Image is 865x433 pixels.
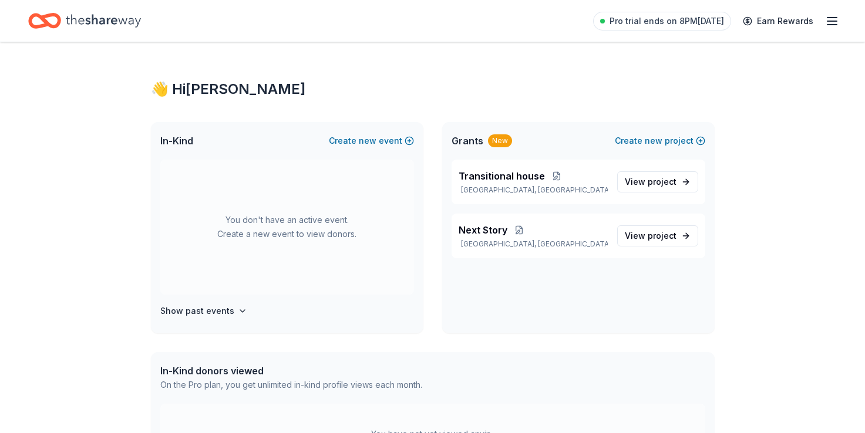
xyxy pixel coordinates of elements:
span: In-Kind [160,134,193,148]
div: 👋 Hi [PERSON_NAME] [151,80,715,99]
button: Createnewevent [329,134,414,148]
h4: Show past events [160,304,234,318]
button: Show past events [160,304,247,318]
div: You don't have an active event. Create a new event to view donors. [160,160,414,295]
a: View project [617,171,698,192]
span: project [648,231,676,241]
span: project [648,177,676,187]
a: Pro trial ends on 8PM[DATE] [593,12,731,31]
a: View project [617,225,698,246]
a: Home [28,7,141,35]
div: In-Kind donors viewed [160,364,422,378]
div: On the Pro plan, you get unlimited in-kind profile views each month. [160,378,422,392]
span: Transitional house [459,169,545,183]
a: Earn Rewards [736,11,820,32]
button: Createnewproject [615,134,705,148]
span: Pro trial ends on 8PM[DATE] [610,14,724,28]
span: View [625,175,676,189]
span: Next Story [459,223,507,237]
p: [GEOGRAPHIC_DATA], [GEOGRAPHIC_DATA] [459,185,608,195]
span: new [359,134,376,148]
div: New [488,134,512,147]
span: View [625,229,676,243]
span: Grants [452,134,483,148]
span: new [645,134,662,148]
p: [GEOGRAPHIC_DATA], [GEOGRAPHIC_DATA] [459,239,608,249]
